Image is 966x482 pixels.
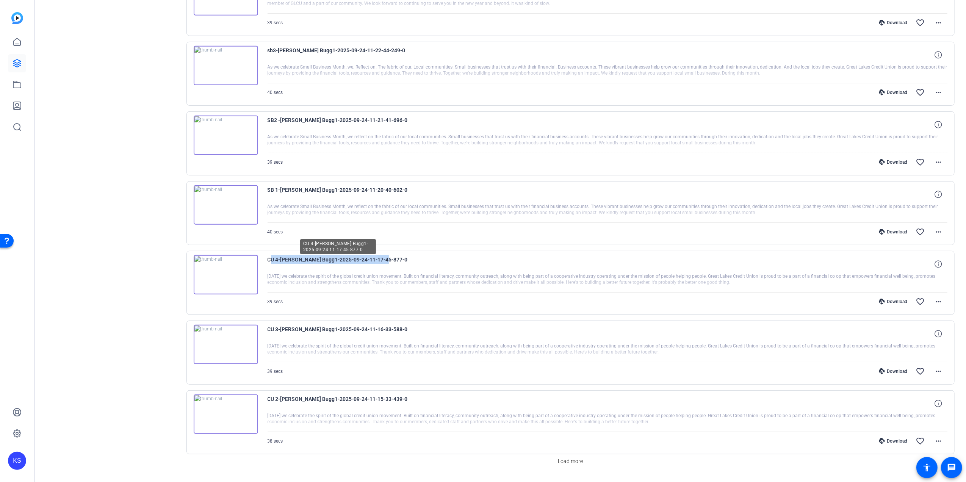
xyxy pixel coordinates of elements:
[916,437,925,446] mat-icon: favorite_border
[268,394,408,413] span: CU 2-[PERSON_NAME] Bugg1-2025-09-24-11-15-33-439-0
[875,20,911,26] div: Download
[875,438,911,444] div: Download
[268,46,408,64] span: sb3-[PERSON_NAME] Bugg1-2025-09-24-11-22-44-249-0
[268,160,283,165] span: 39 secs
[934,437,943,446] mat-icon: more_horiz
[875,299,911,305] div: Download
[916,367,925,376] mat-icon: favorite_border
[11,12,23,24] img: blue-gradient.svg
[934,158,943,167] mat-icon: more_horiz
[916,158,925,167] mat-icon: favorite_border
[947,463,956,472] mat-icon: message
[934,18,943,27] mat-icon: more_horiz
[268,325,408,343] span: CU 3-[PERSON_NAME] Bugg1-2025-09-24-11-16-33-588-0
[268,438,283,444] span: 38 secs
[934,88,943,97] mat-icon: more_horiz
[916,18,925,27] mat-icon: favorite_border
[934,297,943,306] mat-icon: more_horiz
[875,89,911,95] div: Download
[916,297,925,306] mat-icon: favorite_border
[268,90,283,95] span: 40 secs
[875,229,911,235] div: Download
[268,255,408,273] span: CU 4-[PERSON_NAME] Bugg1-2025-09-24-11-17-45-877-0
[875,368,911,374] div: Download
[194,185,258,225] img: thumb-nail
[194,46,258,85] img: thumb-nail
[558,457,583,465] span: Load more
[268,369,283,374] span: 39 secs
[268,185,408,203] span: SB 1-[PERSON_NAME] Bugg1-2025-09-24-11-20-40-602-0
[555,454,586,468] button: Load more
[916,227,925,236] mat-icon: favorite_border
[194,325,258,364] img: thumb-nail
[268,20,283,25] span: 39 secs
[934,367,943,376] mat-icon: more_horiz
[268,229,283,235] span: 40 secs
[916,88,925,97] mat-icon: favorite_border
[194,255,258,294] img: thumb-nail
[268,116,408,134] span: SB2 -[PERSON_NAME] Bugg1-2025-09-24-11-21-41-696-0
[934,227,943,236] mat-icon: more_horiz
[8,452,26,470] div: KS
[875,159,911,165] div: Download
[194,394,258,434] img: thumb-nail
[268,299,283,304] span: 39 secs
[194,116,258,155] img: thumb-nail
[922,463,932,472] mat-icon: accessibility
